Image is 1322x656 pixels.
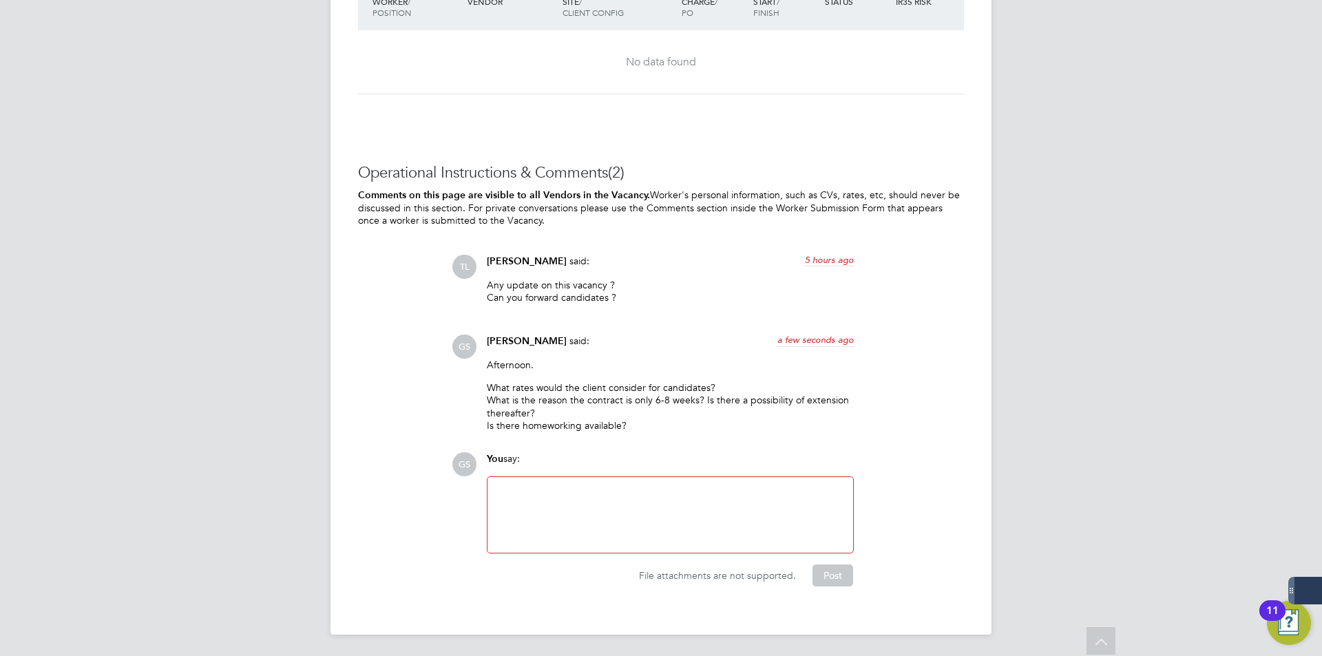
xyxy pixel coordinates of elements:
h3: Operational Instructions & Comments [358,163,964,183]
div: say: [487,452,854,476]
span: said: [569,335,589,347]
span: GS [452,452,476,476]
span: GS [452,335,476,359]
span: [PERSON_NAME] [487,255,567,267]
div: 11 [1266,611,1279,628]
p: Worker's personal information, such as CVs, rates, etc, should never be discussed in this section... [358,189,964,227]
span: a few seconds ago [777,334,854,346]
li: What rates would the client consider for candidates? [487,381,854,394]
li: Is there homeworking available? [487,419,854,432]
div: No data found [372,55,950,70]
span: TL [452,255,476,279]
span: File attachments are not supported. [639,569,796,582]
span: said: [569,255,589,267]
span: 5 hours ago [805,254,854,266]
button: Post [812,564,853,586]
li: What is the reason the contract is only 6-8 weeks? Is there a possibility of extension thereafter? [487,394,854,419]
span: [PERSON_NAME] [487,335,567,347]
span: (2) [608,163,625,182]
b: Comments on this page are visible to all Vendors in the Vacancy. [358,189,650,201]
button: Open Resource Center, 11 new notifications [1267,601,1311,645]
p: Any update on this vacancy ? Can you forward candidates ? [487,279,854,304]
p: Afternoon. [487,359,854,371]
span: You [487,453,503,465]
